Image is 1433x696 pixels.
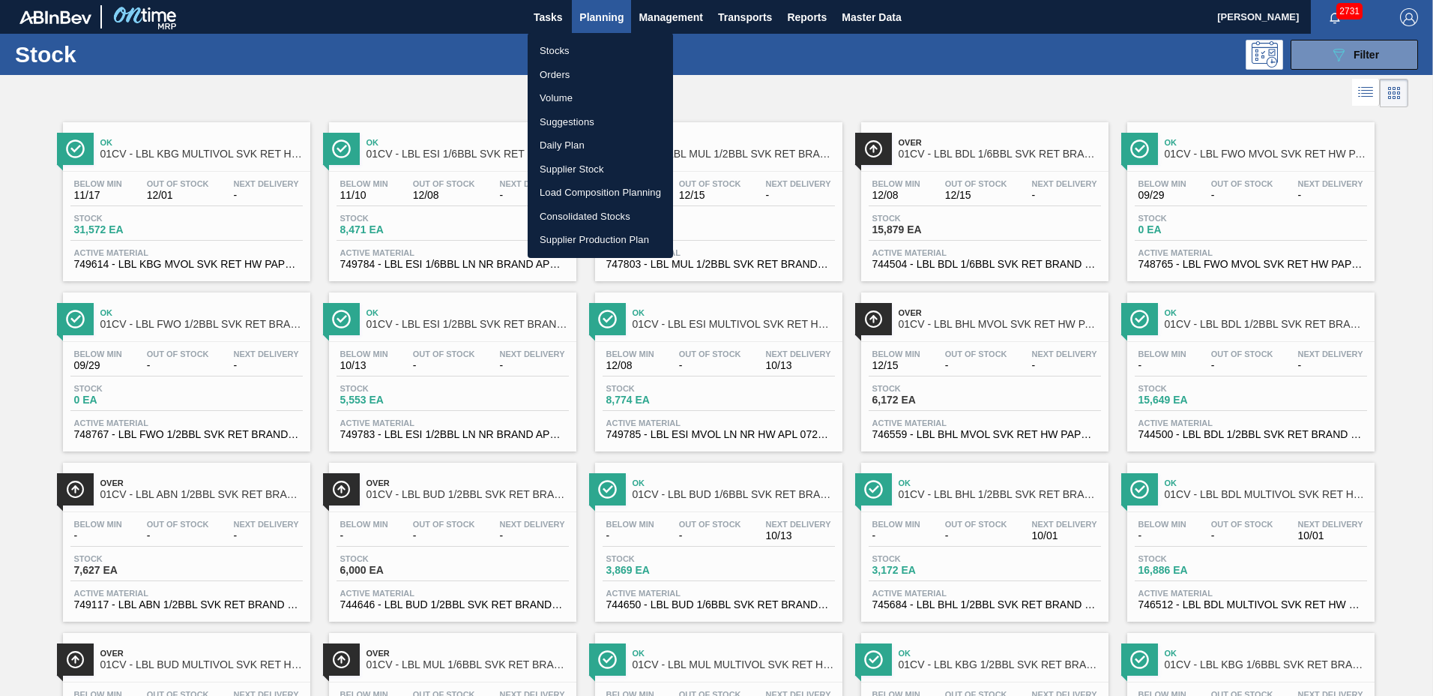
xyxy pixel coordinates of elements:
[528,63,673,87] a: Orders
[528,157,673,181] a: Supplier Stock
[528,39,673,63] a: Stocks
[528,133,673,157] a: Daily Plan
[528,181,673,205] a: Load Composition Planning
[528,205,673,229] a: Consolidated Stocks
[528,228,673,252] a: Supplier Production Plan
[528,86,673,110] a: Volume
[528,110,673,134] a: Suggestions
